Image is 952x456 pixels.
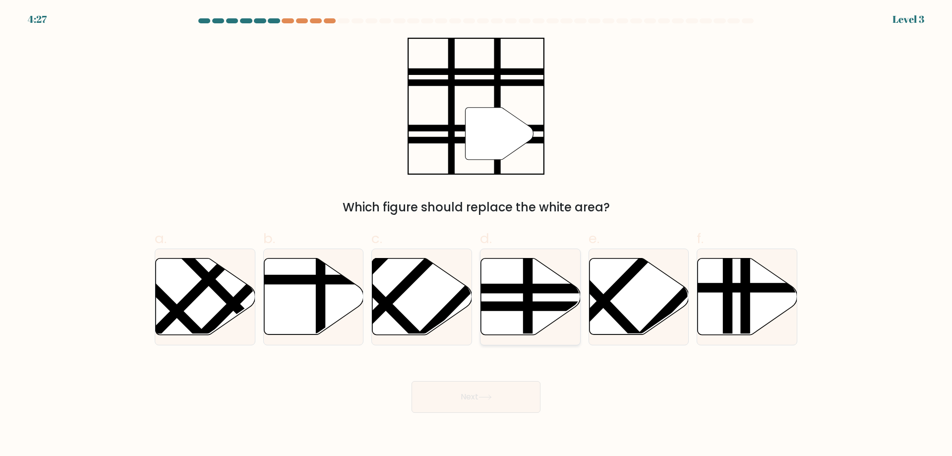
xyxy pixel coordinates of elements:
[161,198,791,216] div: Which figure should replace the white area?
[371,229,382,248] span: c.
[697,229,704,248] span: f.
[465,108,533,160] g: "
[480,229,492,248] span: d.
[155,229,167,248] span: a.
[263,229,275,248] span: b.
[892,12,924,27] div: Level 3
[28,12,47,27] div: 4:27
[412,381,540,413] button: Next
[589,229,599,248] span: e.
